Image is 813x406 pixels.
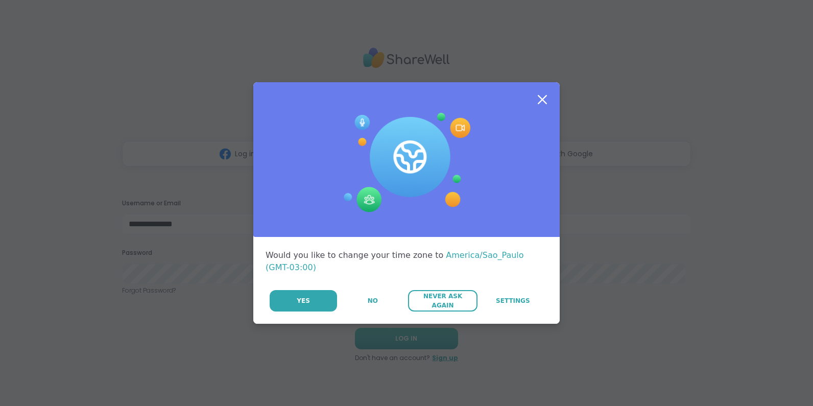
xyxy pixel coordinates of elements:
[338,290,407,312] button: No
[266,250,524,272] span: America/Sao_Paulo (GMT-03:00)
[413,292,472,310] span: Never Ask Again
[270,290,337,312] button: Yes
[266,249,547,274] div: Would you like to change your time zone to
[297,296,310,305] span: Yes
[496,296,530,305] span: Settings
[343,113,470,213] img: Session Experience
[408,290,477,312] button: Never Ask Again
[368,296,378,305] span: No
[479,290,547,312] a: Settings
